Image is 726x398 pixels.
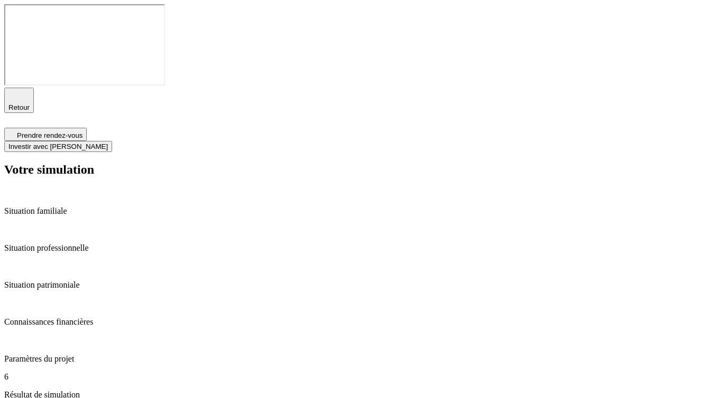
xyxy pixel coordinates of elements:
[4,206,722,216] p: Situation familiale
[4,243,722,253] p: Situation professionnelle
[4,280,722,290] p: Situation patrimoniale
[4,128,87,141] button: Prendre rendez-vous
[4,141,112,152] button: Investir avec [PERSON_NAME]
[4,372,722,382] p: 6
[4,354,722,364] p: Paramètres du projet
[17,131,82,139] span: Prendre rendez-vous
[4,163,722,177] h2: Votre simulation
[4,88,34,113] button: Retour
[8,143,108,150] span: Investir avec [PERSON_NAME]
[4,317,722,327] p: Connaissances financières
[8,103,30,111] span: Retour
